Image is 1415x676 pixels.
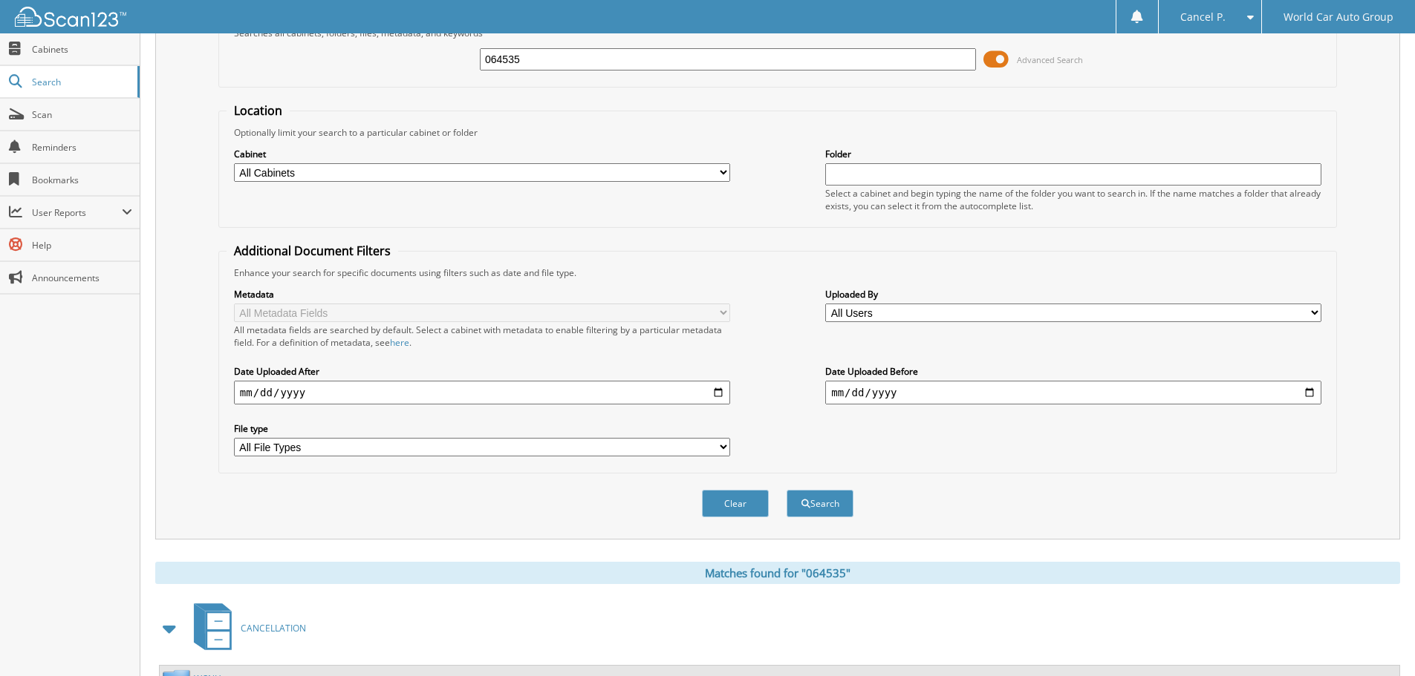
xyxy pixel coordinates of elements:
[1180,13,1226,22] span: Cancel P.
[241,622,306,634] span: CANCELLATION
[185,599,306,657] a: CANCELLATION
[1284,13,1393,22] span: World Car Auto Group
[32,174,132,186] span: Bookmarks
[234,148,730,160] label: Cabinet
[32,141,132,154] span: Reminders
[825,148,1321,160] label: Folder
[155,562,1400,584] div: Matches found for "064535"
[32,43,132,56] span: Cabinets
[825,288,1321,301] label: Uploaded By
[32,76,130,88] span: Search
[227,102,290,119] legend: Location
[825,381,1321,404] input: end
[390,336,409,349] a: here
[234,381,730,404] input: start
[32,108,132,121] span: Scan
[234,324,730,349] div: All metadata fields are searched by default. Select a cabinet with metadata to enable filtering b...
[15,7,126,27] img: scan123-logo-white.svg
[234,422,730,435] label: File type
[825,365,1321,378] label: Date Uploaded Before
[234,288,730,301] label: Metadata
[1341,605,1415,676] iframe: Chat Widget
[32,272,132,284] span: Announcements
[227,126,1329,139] div: Optionally limit your search to a particular cabinet or folder
[227,266,1329,279] div: Enhance your search for specific documents using filters such as date and file type.
[32,206,122,219] span: User Reports
[234,365,730,378] label: Date Uploaded After
[702,490,769,517] button: Clear
[227,243,398,259] legend: Additional Document Filters
[32,239,132,252] span: Help
[787,490,853,517] button: Search
[1017,54,1083,65] span: Advanced Search
[825,187,1321,212] div: Select a cabinet and begin typing the name of the folder you want to search in. If the name match...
